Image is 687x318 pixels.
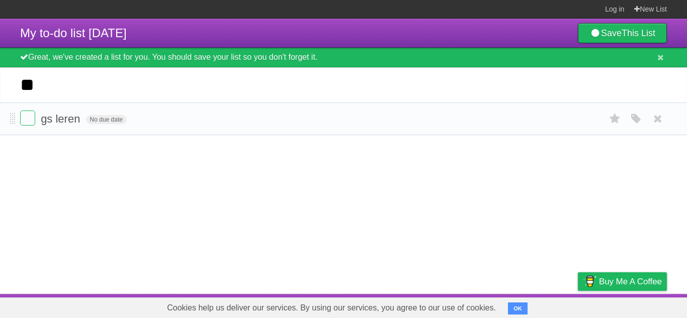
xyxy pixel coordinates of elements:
a: Terms [531,296,553,315]
label: Star task [606,111,625,127]
span: gs leren [41,113,82,125]
a: Privacy [565,296,591,315]
label: Done [20,111,35,126]
span: Buy me a coffee [599,273,662,290]
button: OK [508,302,528,314]
span: Cookies help us deliver our services. By using our services, you agree to our use of cookies. [157,298,506,318]
a: SaveThis List [578,23,667,43]
a: Suggest a feature [604,296,667,315]
b: This List [622,28,655,38]
a: About [444,296,465,315]
a: Developers [477,296,518,315]
span: No due date [86,115,127,124]
a: Buy me a coffee [578,272,667,291]
img: Buy me a coffee [583,273,596,290]
span: My to-do list [DATE] [20,26,127,40]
